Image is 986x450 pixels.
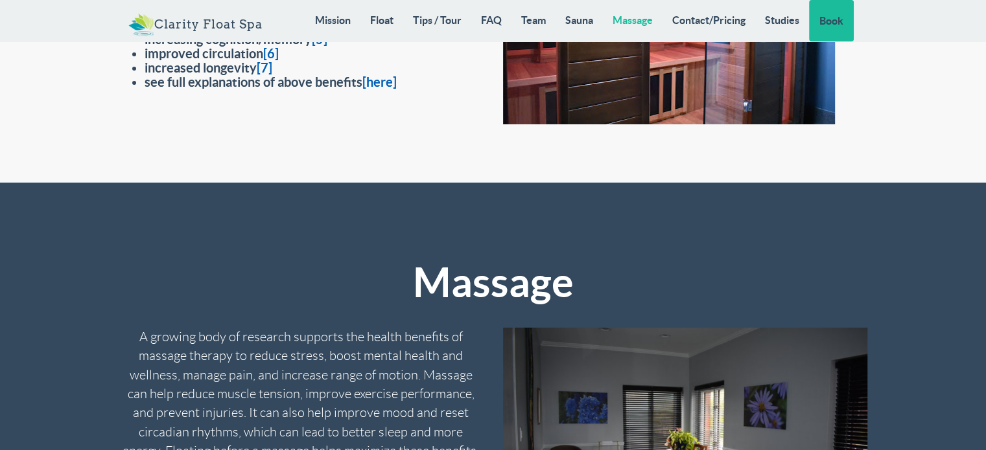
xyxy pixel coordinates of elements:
[145,47,484,61] li: improved circulation
[145,75,484,89] li: see full explanations of above benefits
[362,74,397,89] a: [here]
[145,61,484,75] li: increased longevity
[311,260,675,305] h2: Massage
[263,46,279,61] a: [6]
[257,60,272,75] a: [7]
